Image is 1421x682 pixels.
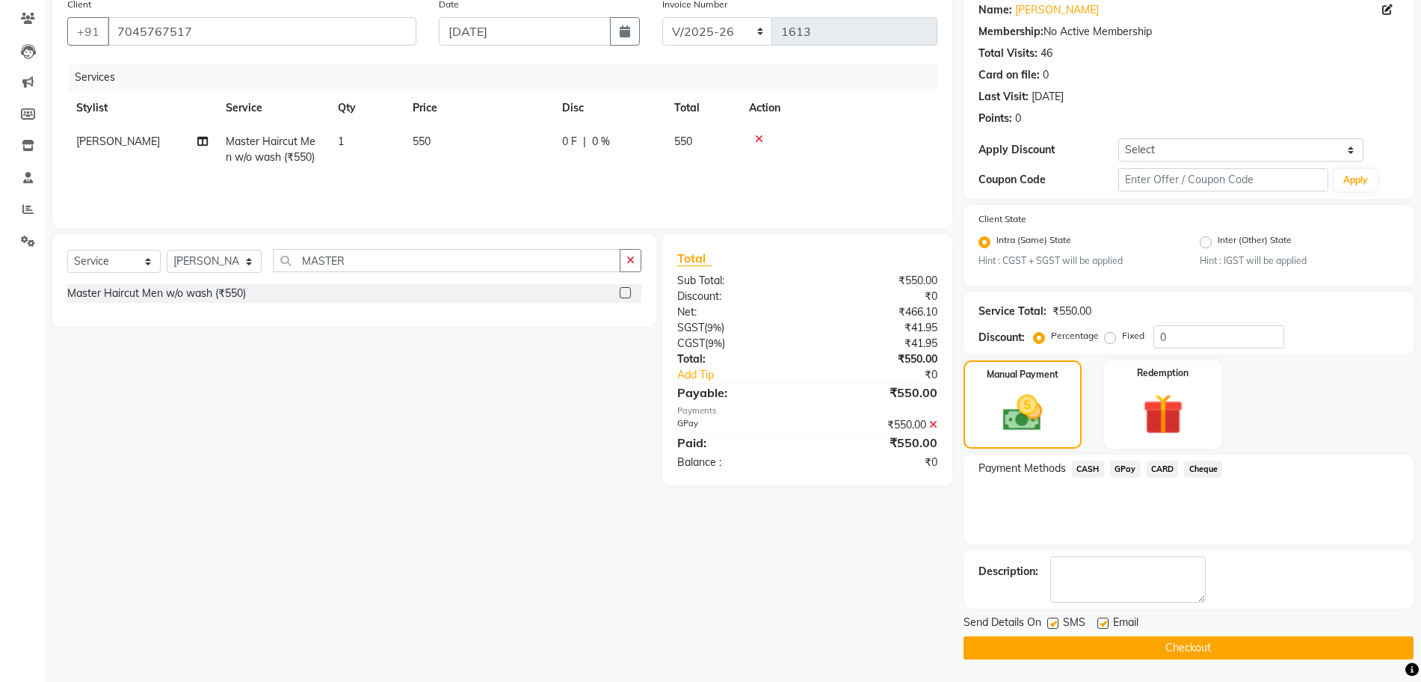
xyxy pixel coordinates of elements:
th: Qty [329,91,404,125]
div: ₹0 [807,455,949,470]
span: Email [1113,615,1138,633]
span: Master Haircut Men w/o wash (₹550) [226,135,315,164]
span: GPay [1110,461,1141,478]
div: ₹0 [830,367,949,383]
th: Disc [553,91,665,125]
label: Client State [978,212,1026,226]
div: Points: [978,111,1012,126]
span: 550 [674,135,692,148]
label: Fixed [1122,329,1144,342]
span: SMS [1063,615,1085,633]
small: Hint : IGST will be applied [1200,254,1399,268]
div: ₹550.00 [1052,304,1091,319]
div: Paid: [666,434,807,452]
span: [PERSON_NAME] [76,135,160,148]
div: Master Haircut Men w/o wash (₹550) [67,286,246,301]
div: Last Visit: [978,89,1029,105]
button: +91 [67,17,109,46]
input: Search by Name/Mobile/Email/Code [108,17,416,46]
th: Service [217,91,329,125]
input: Search or Scan [273,249,620,272]
div: Net: [666,304,807,320]
span: 9% [707,322,721,334]
span: Cheque [1184,461,1222,478]
label: Percentage [1051,329,1099,342]
div: ₹550.00 [807,351,949,367]
div: 46 [1041,46,1052,61]
label: Redemption [1137,366,1189,380]
div: ₹550.00 [807,273,949,289]
div: ₹550.00 [807,384,949,402]
div: Payable: [666,384,807,402]
div: GPay [666,417,807,433]
div: Services [69,64,949,91]
span: | [583,134,586,150]
span: 0 F [562,134,577,150]
div: ₹41.95 [807,320,949,336]
th: Total [665,91,740,125]
div: Total Visits: [978,46,1038,61]
div: Payments [677,405,937,417]
div: ₹550.00 [807,417,949,433]
div: [DATE] [1032,89,1064,105]
div: Balance : [666,455,807,470]
div: Discount: [666,289,807,304]
small: Hint : CGST + SGST will be applied [978,254,1177,268]
img: _gift.svg [1130,389,1196,440]
div: Name: [978,2,1012,18]
span: Total [677,251,712,266]
button: Apply [1334,169,1377,191]
div: ₹550.00 [807,434,949,452]
button: Checkout [964,636,1414,660]
div: Service Total: [978,304,1047,319]
span: 1 [338,135,344,148]
div: Discount: [978,330,1025,345]
a: [PERSON_NAME] [1015,2,1099,18]
span: CARD [1147,461,1179,478]
a: Add Tip [666,367,831,383]
label: Intra (Same) State [996,233,1071,251]
span: CASH [1072,461,1104,478]
div: ( ) [666,336,807,351]
div: 0 [1015,111,1021,126]
span: SGST [677,321,704,334]
span: Send Details On [964,615,1041,633]
span: 9% [708,337,722,349]
div: Card on file: [978,67,1040,83]
span: 550 [413,135,431,148]
div: Description: [978,564,1038,580]
div: No Active Membership [978,24,1399,40]
div: ₹0 [807,289,949,304]
div: Apply Discount [978,142,1118,158]
div: 0 [1043,67,1049,83]
th: Stylist [67,91,217,125]
span: CGST [677,337,705,350]
div: Membership: [978,24,1044,40]
div: Sub Total: [666,273,807,289]
th: Price [404,91,553,125]
span: 0 % [592,134,610,150]
span: Payment Methods [978,461,1066,476]
label: Inter (Other) State [1218,233,1292,251]
div: Coupon Code [978,172,1118,188]
th: Action [740,91,937,125]
div: Total: [666,351,807,367]
img: _cash.svg [990,390,1054,436]
div: ₹466.10 [807,304,949,320]
input: Enter Offer / Coupon Code [1118,168,1328,191]
label: Manual Payment [987,368,1058,381]
div: ( ) [666,320,807,336]
div: ₹41.95 [807,336,949,351]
